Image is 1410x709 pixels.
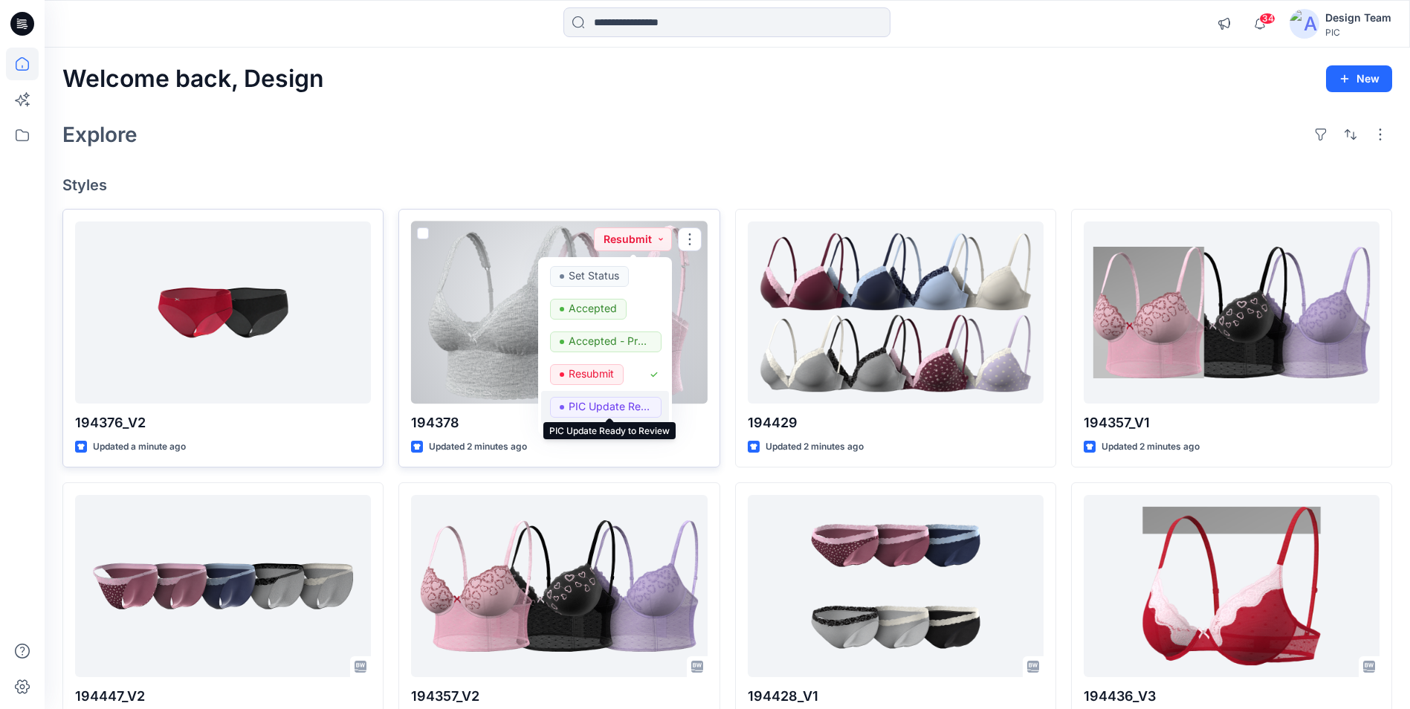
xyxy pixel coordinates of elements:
[569,397,652,416] p: PIC Update Ready to Review
[1084,221,1380,404] a: 194357_V1
[1326,65,1392,92] button: New
[748,412,1044,433] p: 194429
[75,412,371,433] p: 194376_V2
[748,686,1044,707] p: 194428_V1
[62,65,324,93] h2: Welcome back, Design
[569,299,617,318] p: Accepted
[1259,13,1275,25] span: 34
[62,176,1392,194] h4: Styles
[569,331,652,351] p: Accepted - Proceed to Retailer SZ
[75,686,371,707] p: 194447_V2
[411,221,707,404] a: 194378
[569,266,619,285] p: Set Status
[429,439,527,455] p: Updated 2 minutes ago
[411,412,707,433] p: 194378
[1084,412,1380,433] p: 194357_V1
[748,221,1044,404] a: 194429
[766,439,864,455] p: Updated 2 minutes ago
[748,495,1044,677] a: 194428_V1
[411,495,707,677] a: 194357_V2
[1084,495,1380,677] a: 194436_V3
[1325,9,1391,27] div: Design Team
[1325,27,1391,38] div: PIC
[1290,9,1319,39] img: avatar
[411,686,707,707] p: 194357_V2
[62,123,138,146] h2: Explore
[75,495,371,677] a: 194447_V2
[569,364,614,383] p: Resubmit
[569,430,591,449] p: Hold
[1102,439,1200,455] p: Updated 2 minutes ago
[93,439,186,455] p: Updated a minute ago
[1084,686,1380,707] p: 194436_V3
[75,221,371,404] a: 194376_V2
